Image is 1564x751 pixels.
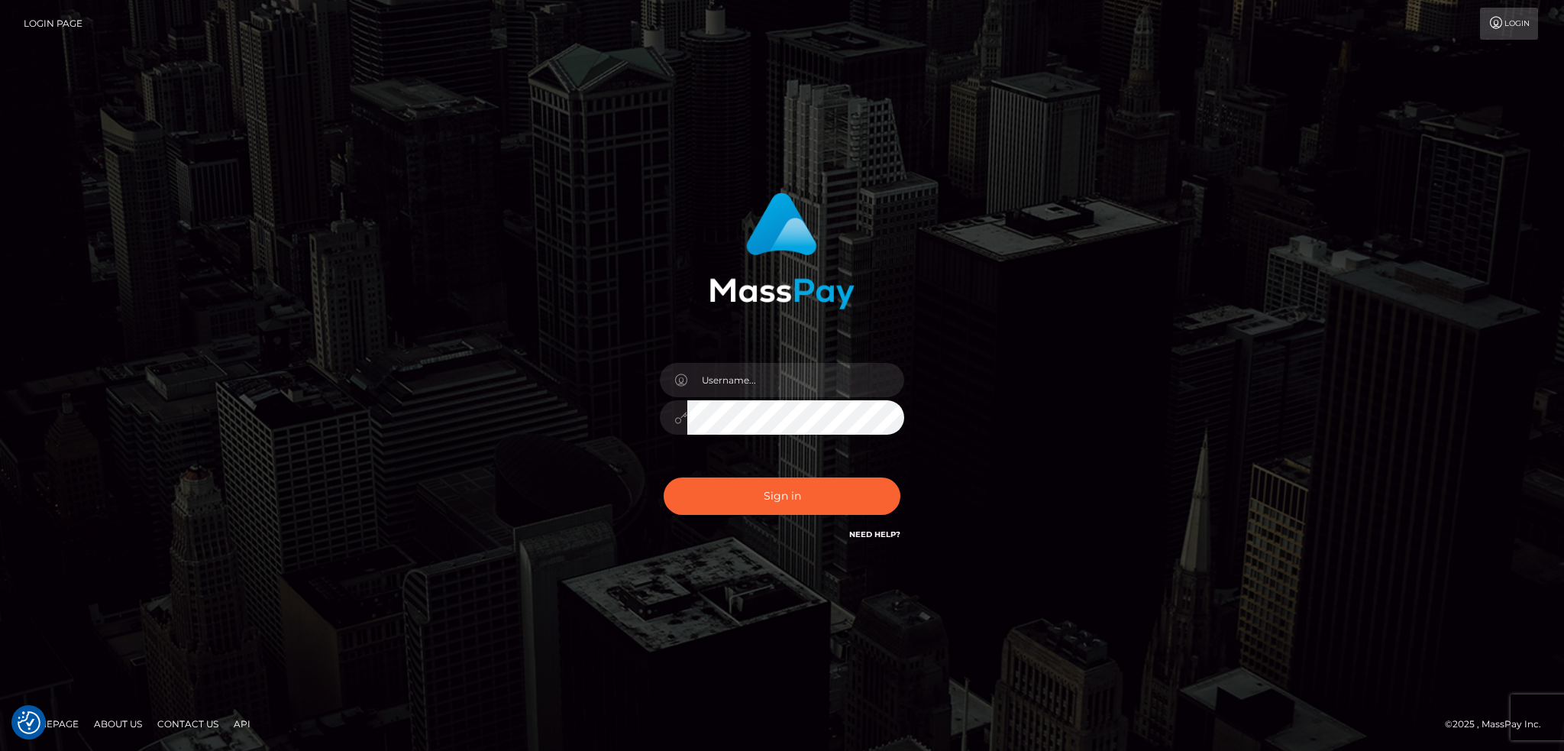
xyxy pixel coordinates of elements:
[151,712,225,736] a: Contact Us
[709,193,855,309] img: MassPay Login
[1445,716,1553,733] div: © 2025 , MassPay Inc.
[664,477,900,515] button: Sign in
[1480,8,1538,40] a: Login
[88,712,148,736] a: About Us
[17,712,85,736] a: Homepage
[687,363,904,397] input: Username...
[18,711,40,734] button: Consent Preferences
[18,711,40,734] img: Revisit consent button
[24,8,82,40] a: Login Page
[849,529,900,539] a: Need Help?
[228,712,257,736] a: API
